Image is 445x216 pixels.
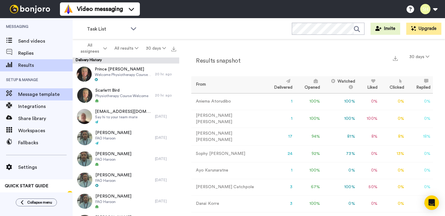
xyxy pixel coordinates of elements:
[407,162,433,179] td: 0 %
[77,5,123,13] span: Video messaging
[264,162,295,179] td: 1
[407,76,433,93] th: Replied
[18,50,73,57] span: Replies
[407,110,433,128] td: 0 %
[264,146,295,162] td: 24
[191,57,240,64] h2: Results snapshot
[74,40,111,57] button: All assignees
[391,54,400,62] button: Export a summary of each team member’s results that match this filter now.
[5,191,13,196] span: 60%
[95,157,131,162] span: FAO Haroon
[371,23,400,35] button: Invite
[322,195,357,212] td: 0 %
[95,172,131,178] span: [PERSON_NAME]
[5,184,48,188] span: QUICK START GUIDE
[73,148,179,169] a: [PERSON_NAME]FAO Haroon[DATE]
[170,44,178,53] button: Export all results that match these filters now.
[295,110,322,128] td: 100 %
[73,85,179,106] a: Scarlett BirdPhysiotherapy Course Welcome20 hr. ago
[18,38,73,45] span: Send videos
[358,146,380,162] td: 0 %
[380,76,407,93] th: Clicked
[407,179,433,195] td: 0 %
[95,136,131,141] span: FAO Haroon
[191,146,264,162] td: Sophy [PERSON_NAME]
[95,87,148,93] span: Scarlett Bird
[67,191,73,196] div: Tooltip anchor
[77,172,92,188] img: f705fae7-e7af-4613-81e9-f3526508d9bd-thumb.jpg
[407,93,433,110] td: 0 %
[295,93,322,110] td: 100 %
[358,93,380,110] td: 0 %
[295,128,322,146] td: 94 %
[380,93,407,110] td: 0 %
[155,114,176,119] div: [DATE]
[73,169,179,191] a: [PERSON_NAME]FAO Haroon[DATE]
[358,76,380,93] th: Liked
[18,115,73,122] span: Share library
[95,93,148,98] span: Physiotherapy Course Welcome
[155,156,176,161] div: [DATE]
[407,146,433,162] td: 0 %
[73,106,179,127] a: [EMAIL_ADDRESS][DOMAIN_NAME]Say hi to your team mate[DATE]
[191,179,264,195] td: [PERSON_NAME] Catchpole
[191,128,264,146] td: [PERSON_NAME] [PERSON_NAME]
[322,128,357,146] td: 81 %
[7,5,53,13] img: bj-logo-header-white.svg
[407,195,433,212] td: 0 %
[95,178,131,183] span: FAO Haroon
[191,110,264,128] td: [PERSON_NAME] [PERSON_NAME]
[407,128,433,146] td: 18 %
[18,164,73,171] span: Settings
[77,88,92,103] img: 03e6d9e3-1fb0-4af5-b884-58f599cf00b5-thumb.jpg
[16,198,57,206] button: Collapse menu
[155,135,176,140] div: [DATE]
[155,199,176,204] div: [DATE]
[155,178,176,182] div: [DATE]
[111,43,142,54] button: All results
[18,62,73,69] span: Results
[322,179,357,195] td: 100 %
[295,146,322,162] td: 92 %
[424,195,439,210] div: Open Intercom Messenger
[295,195,322,212] td: 100 %
[77,194,92,209] img: ba738589-3334-4fb7-b6cc-cafc9d605090-thumb.jpg
[406,51,433,62] button: 30 days
[87,25,127,33] span: Task List
[171,47,176,51] img: export.svg
[358,162,380,179] td: 0 %
[18,139,73,146] span: Fallbacks
[358,195,380,212] td: 0 %
[295,179,322,195] td: 67 %
[393,56,398,61] img: export.svg
[95,193,131,199] span: [PERSON_NAME]
[358,179,380,195] td: 50 %
[191,162,264,179] td: Ayo Karunaratne
[191,93,264,110] td: Aniema Atorudibo
[155,72,176,77] div: 20 hr. ago
[406,23,441,35] button: Upgrade
[380,110,407,128] td: 0 %
[95,151,131,157] span: [PERSON_NAME]
[380,162,407,179] td: 0 %
[77,67,92,82] img: 3289438b-b23d-4c72-be3a-584fcc502245-thumb.jpg
[322,146,357,162] td: 73 %
[73,191,179,212] a: [PERSON_NAME]FAO Haroon[DATE]
[264,128,295,146] td: 17
[95,66,152,72] span: Prince [PERSON_NAME]
[358,128,380,146] td: 8 %
[322,162,357,179] td: 0 %
[380,179,407,195] td: 0 %
[73,127,179,148] a: [PERSON_NAME]FAO Haroon[DATE]
[77,109,92,124] img: aeada4cc-5566-4079-8ae7-ae5d581a402f-thumb.jpg
[380,128,407,146] td: 8 %
[322,110,357,128] td: 100 %
[27,200,52,205] span: Collapse menu
[155,93,176,98] div: 20 hr. ago
[380,146,407,162] td: 13 %
[264,195,295,212] td: 3
[380,195,407,212] td: 0 %
[73,57,179,64] div: Delivery History
[77,42,102,54] span: All assignees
